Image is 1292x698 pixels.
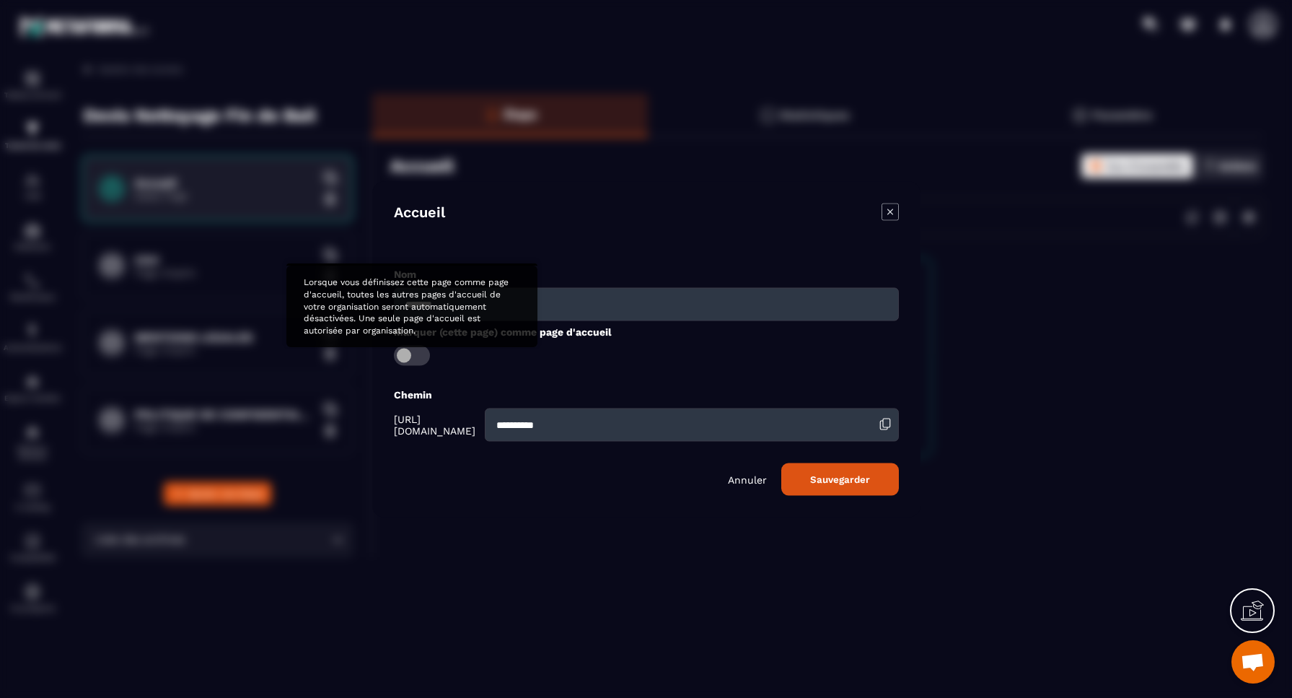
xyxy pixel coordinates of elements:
[394,203,445,223] h4: Accueil
[728,474,767,485] p: Annuler
[394,388,432,400] label: Chemin
[394,326,612,337] label: Marquer (cette page) comme page d'accueil
[394,413,481,436] span: [URL][DOMAIN_NAME]
[1231,640,1275,684] a: Ouvrir le chat
[304,276,520,337] p: Lorsque vous définissez cette page comme page d'accueil, toutes les autres pages d'accueil de vot...
[781,463,899,495] button: Sauvegarder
